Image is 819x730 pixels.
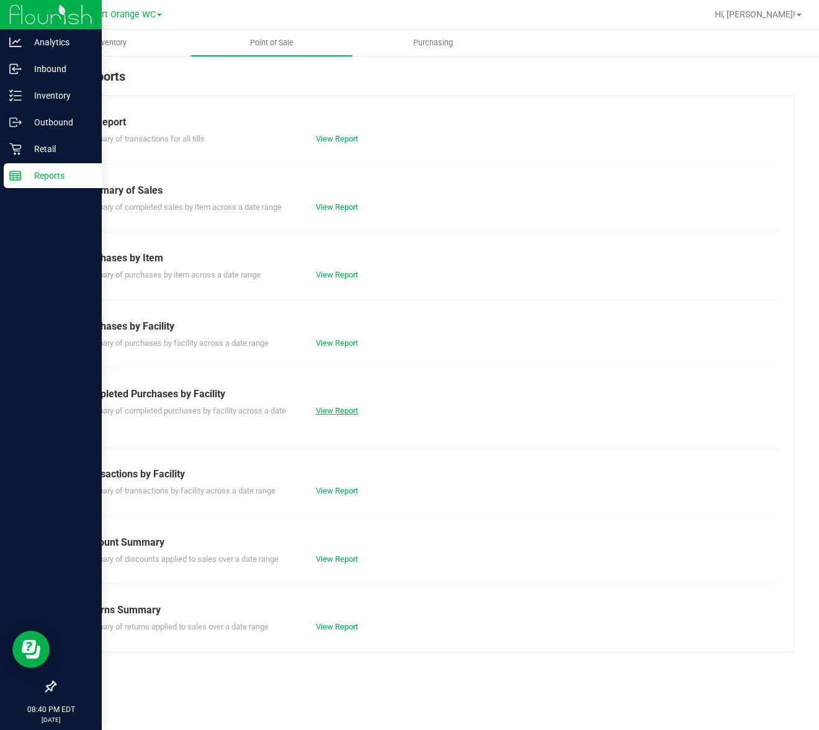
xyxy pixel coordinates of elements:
[22,142,96,156] p: Retail
[91,9,156,20] span: Port Orange WC
[316,406,358,415] a: View Report
[9,63,22,75] inline-svg: Inbound
[55,67,794,96] div: POS Reports
[316,338,358,348] a: View Report
[22,88,96,103] p: Inventory
[12,631,50,668] iframe: Resource center
[22,61,96,76] p: Inbound
[22,115,96,130] p: Outbound
[352,30,514,56] a: Purchasing
[80,183,769,198] div: Summary of Sales
[80,270,261,279] span: Summary of purchases by item across a date range
[316,134,358,143] a: View Report
[233,37,310,48] span: Point of Sale
[396,37,470,48] span: Purchasing
[80,202,282,212] span: Summary of completed sales by item across a date range
[191,30,352,56] a: Point of Sale
[316,270,358,279] a: View Report
[6,715,96,724] p: [DATE]
[80,251,769,266] div: Purchases by Item
[9,89,22,102] inline-svg: Inventory
[22,35,96,50] p: Analytics
[80,338,269,348] span: Summary of purchases by facility across a date range
[80,622,269,631] span: Summary of returns applied to sales over a date range
[9,169,22,182] inline-svg: Reports
[80,134,205,143] span: Summary of transactions for all tills
[316,554,358,564] a: View Report
[30,30,191,56] a: Inventory
[6,704,96,715] p: 08:40 PM EDT
[80,603,769,618] div: Returns Summary
[316,202,358,212] a: View Report
[22,168,96,183] p: Reports
[9,116,22,128] inline-svg: Outbound
[80,406,286,428] span: Summary of completed purchases by facility across a date range
[78,37,143,48] span: Inventory
[80,486,275,495] span: Summary of transactions by facility across a date range
[715,9,795,19] span: Hi, [PERSON_NAME]!
[80,319,769,334] div: Purchases by Facility
[9,36,22,48] inline-svg: Analytics
[80,115,769,130] div: Till Report
[80,467,769,482] div: Transactions by Facility
[80,554,279,564] span: Summary of discounts applied to sales over a date range
[9,143,22,155] inline-svg: Retail
[80,387,769,402] div: Completed Purchases by Facility
[316,486,358,495] a: View Report
[316,622,358,631] a: View Report
[80,535,769,550] div: Discount Summary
